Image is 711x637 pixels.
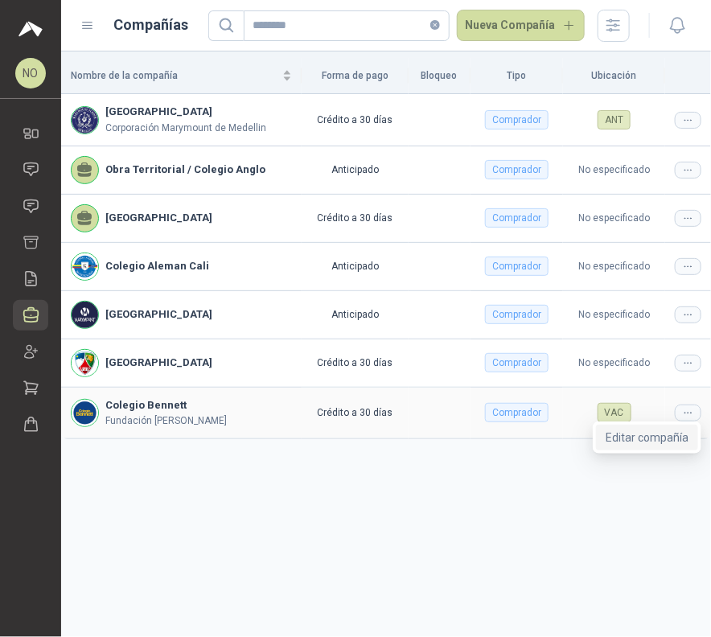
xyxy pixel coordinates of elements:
b: Colegio Bennett [105,397,227,413]
p: No especificado [573,162,656,178]
b: [GEOGRAPHIC_DATA] [105,104,266,120]
img: Company Logo [72,350,98,376]
button: Nueva Compañía [457,10,586,42]
img: Logo peakr [18,19,43,39]
div: Comprador [485,353,549,372]
p: Anticipado [311,259,398,274]
div: Comprador [485,110,549,129]
div: Comprador [485,160,549,179]
p: No especificado [573,211,656,226]
b: [GEOGRAPHIC_DATA] [105,210,212,226]
h1: Compañías [114,14,189,36]
b: [GEOGRAPHIC_DATA] [105,355,212,371]
th: Bloqueo [409,58,471,94]
span: Nombre de la compañía [71,68,279,84]
th: Forma de pago [302,58,408,94]
b: [GEOGRAPHIC_DATA] [105,306,212,323]
div: Comprador [485,208,549,228]
th: Nombre de la compañía [61,58,302,94]
div: ANT [598,110,631,129]
img: Company Logo [72,253,98,280]
span: close-circle [430,18,440,33]
img: Company Logo [72,107,98,134]
div: VAC [598,403,631,422]
p: Crédito a 30 días [311,113,398,128]
p: No especificado [573,259,656,274]
p: Crédito a 30 días [311,405,398,421]
img: Company Logo [72,400,98,426]
p: No especificado [573,307,656,323]
p: Corporación Marymount de Medellin [105,121,266,136]
th: Ubicación [563,58,665,94]
img: Company Logo [72,302,98,328]
div: Comprador [485,403,549,422]
span: close-circle [430,20,440,30]
span: Editar compañía [606,429,688,446]
p: Anticipado [311,162,398,178]
p: Crédito a 30 días [311,211,398,226]
b: Obra Territorial / Colegio Anglo [105,162,265,178]
th: Tipo [471,58,563,94]
div: Comprador [485,257,549,276]
b: Colegio Aleman Cali [105,258,209,274]
p: Anticipado [311,307,398,323]
div: NO [15,58,46,88]
p: Fundación [PERSON_NAME] [105,413,227,429]
div: Comprador [485,305,549,324]
p: No especificado [573,355,656,371]
p: Crédito a 30 días [311,355,398,371]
